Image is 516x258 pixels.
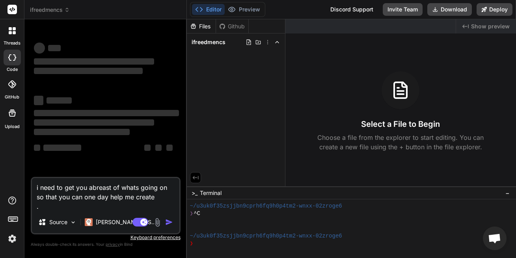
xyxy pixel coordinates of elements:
label: threads [4,40,20,46]
span: ‌ [34,110,179,116]
span: ‌ [34,58,154,65]
button: Deploy [477,3,512,16]
img: settings [6,232,19,245]
span: ifreedmencs [30,6,70,14]
img: Claude 4 Sonnet [85,218,93,226]
textarea: i need to get you abreast of whats going on so that you can one day help me create . [32,178,179,211]
div: Open chat [483,226,507,250]
img: icon [165,218,173,226]
span: ^C [194,210,200,217]
span: ‌ [34,119,154,126]
p: Source [49,218,67,226]
label: GitHub [5,94,19,100]
h3: Select a File to Begin [361,119,440,130]
p: Choose a file from the explorer to start editing. You can create a new file using the + button in... [312,133,489,152]
span: ~/u3uk0f35zsjjbn9cprh6fq9h0p4tm2-wnxx-02zroge6 [190,202,342,210]
label: Upload [5,123,20,130]
button: Invite Team [383,3,423,16]
label: code [7,66,18,73]
p: Always double-check its answers. Your in Bind [31,241,181,248]
span: ‌ [155,145,162,151]
div: Files [187,22,216,30]
span: ‌ [34,43,45,54]
span: ❯ [190,210,194,217]
p: [PERSON_NAME] 4 S.. [96,218,155,226]
div: Discord Support [326,3,378,16]
img: attachment [153,218,162,227]
span: >_ [192,189,197,197]
span: ❯ [190,240,194,247]
img: Pick Models [70,219,76,226]
span: ‌ [48,45,61,51]
span: ‌ [34,129,130,135]
span: Show preview [471,22,510,30]
button: Preview [225,4,263,15]
span: privacy [106,242,120,247]
span: ‌ [47,97,72,104]
span: − [505,189,510,197]
span: ‌ [34,145,40,151]
span: Terminal [200,189,222,197]
span: ~/u3uk0f35zsjjbn9cprh6fq9h0p4tm2-wnxx-02zroge6 [190,232,342,240]
div: Github [216,22,248,30]
button: Editor [192,4,225,15]
span: ‌ [34,68,143,74]
span: ‌ [43,145,81,151]
p: Keyboard preferences [31,234,181,241]
button: − [504,187,511,199]
span: ‌ [34,96,43,105]
span: ‌ [166,145,173,151]
span: ‌ [144,145,151,151]
span: ifreedmencs [192,38,225,46]
button: Download [427,3,472,16]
